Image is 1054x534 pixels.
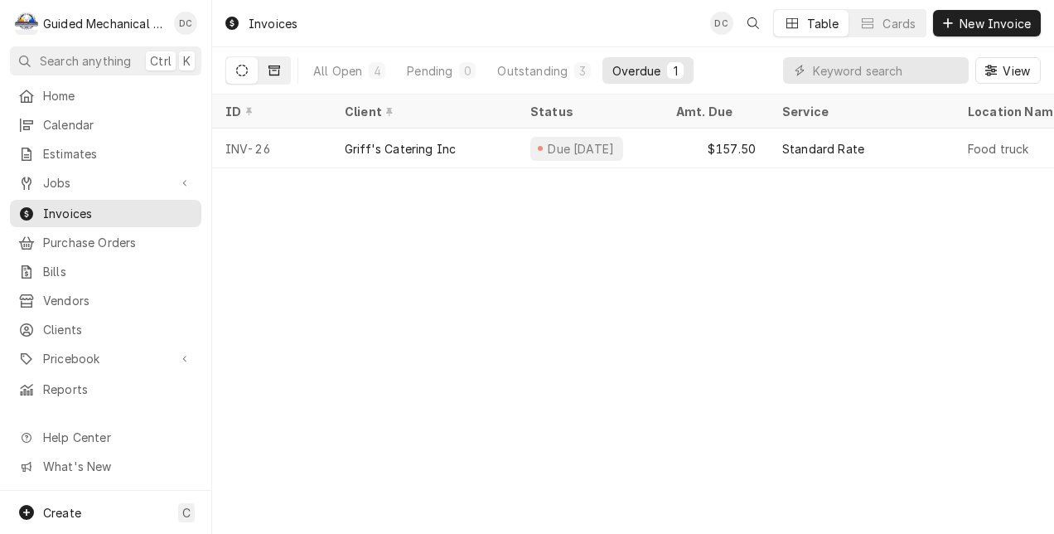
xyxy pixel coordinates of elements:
button: Search anythingCtrlK [10,46,201,75]
a: Go to What's New [10,453,201,480]
div: DC [174,12,197,35]
div: 4 [372,62,382,80]
span: Vendors [43,292,193,309]
input: Keyword search [813,57,960,84]
a: Purchase Orders [10,229,201,256]
div: DC [710,12,733,35]
a: Bills [10,258,201,285]
div: All Open [313,62,362,80]
a: Home [10,82,201,109]
a: Invoices [10,200,201,227]
div: Pending [407,62,452,80]
button: New Invoice [933,10,1041,36]
span: Create [43,506,81,520]
div: ID [225,103,315,120]
span: Purchase Orders [43,234,193,251]
div: Table [807,15,839,32]
a: Go to Help Center [10,424,201,451]
div: Overdue [612,62,660,80]
a: Go to Jobs [10,169,201,197]
span: Invoices [43,205,193,222]
a: Calendar [10,111,201,138]
a: Clients [10,316,201,343]
a: Vendors [10,287,201,314]
span: Calendar [43,116,193,133]
button: View [975,57,1041,84]
a: Go to Pricebook [10,345,201,372]
div: Cards [882,15,916,32]
span: Bills [43,263,193,280]
div: Service [782,103,938,120]
a: Reports [10,376,201,403]
span: Home [43,87,193,104]
span: Clients [43,321,193,338]
div: $157.50 [663,129,769,168]
div: Guided Mechanical Services, LLC's Avatar [15,12,38,35]
div: Daniel Cornell's Avatar [174,12,197,35]
div: Griff's Catering Inc [345,140,456,158]
div: Client [345,103,500,120]
div: 1 [670,62,680,80]
div: Due [DATE] [546,140,616,158]
span: C [182,504,191,522]
div: Status [530,103,646,120]
div: Guided Mechanical Services, LLC [43,15,165,32]
span: K [183,52,191,70]
span: Pricebook [43,350,168,367]
span: Help Center [43,429,191,446]
span: View [999,62,1033,80]
div: 3 [578,62,587,80]
span: Jobs [43,174,168,192]
div: G [15,12,38,35]
span: Reports [43,381,193,398]
div: 0 [462,62,472,80]
button: Open search [740,10,766,36]
span: Estimates [43,145,193,163]
span: What's New [43,458,191,475]
div: Standard Rate [782,140,864,158]
span: Ctrl [150,52,172,70]
a: Estimates [10,140,201,167]
div: Amt. Due [676,103,752,120]
div: Food truck [968,140,1029,158]
div: INV-26 [212,129,331,168]
div: Daniel Cornell's Avatar [710,12,733,35]
div: Outstanding [497,62,568,80]
span: New Invoice [956,15,1034,32]
span: Search anything [40,52,131,70]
